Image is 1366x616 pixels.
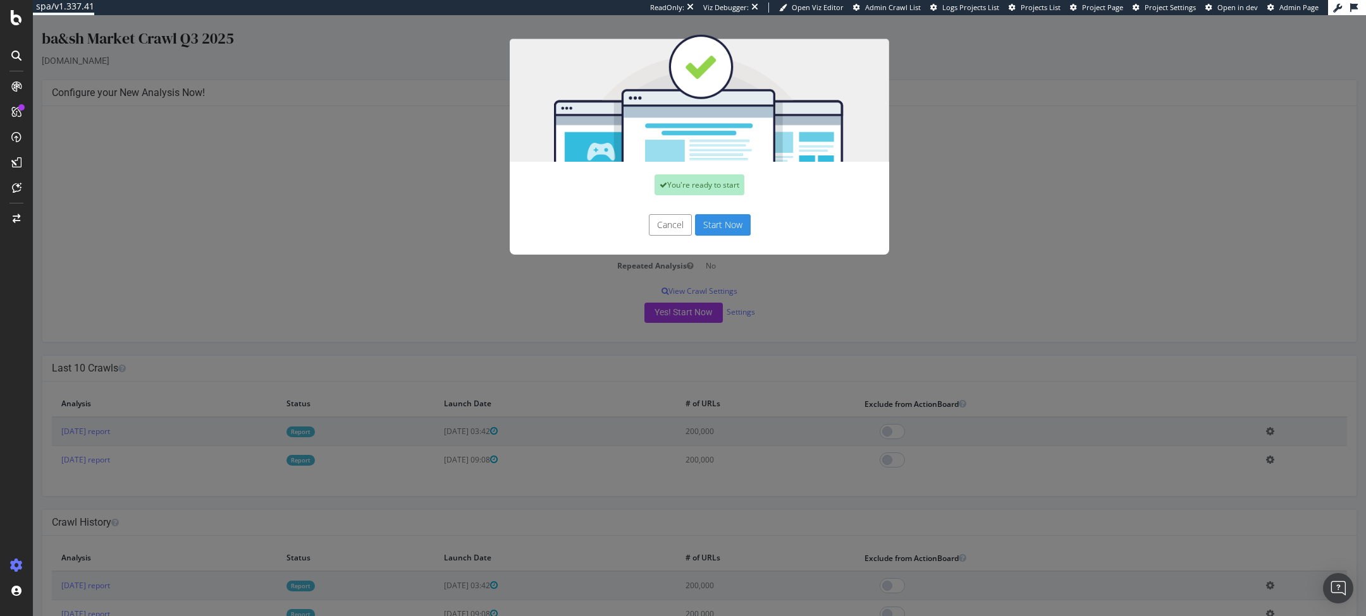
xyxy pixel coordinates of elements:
div: You're ready to start [622,159,711,180]
span: Admin Crawl List [865,3,921,12]
span: Admin Page [1279,3,1319,12]
div: ReadOnly: [650,3,684,13]
span: Logs Projects List [942,3,999,12]
div: Open Intercom Messenger [1323,573,1353,603]
span: Project Settings [1145,3,1196,12]
button: Cancel [616,199,659,220]
a: Open in dev [1205,3,1258,13]
img: You're all set! [477,19,856,147]
a: Admin Crawl List [853,3,921,13]
button: Start Now [662,199,718,220]
div: Viz Debugger: [703,3,749,13]
a: Logs Projects List [930,3,999,13]
span: Projects List [1021,3,1061,12]
a: Admin Page [1267,3,1319,13]
a: Open Viz Editor [779,3,844,13]
a: Projects List [1009,3,1061,13]
a: Project Page [1070,3,1123,13]
span: Open in dev [1217,3,1258,12]
span: Open Viz Editor [792,3,844,12]
a: Project Settings [1133,3,1196,13]
span: Project Page [1082,3,1123,12]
